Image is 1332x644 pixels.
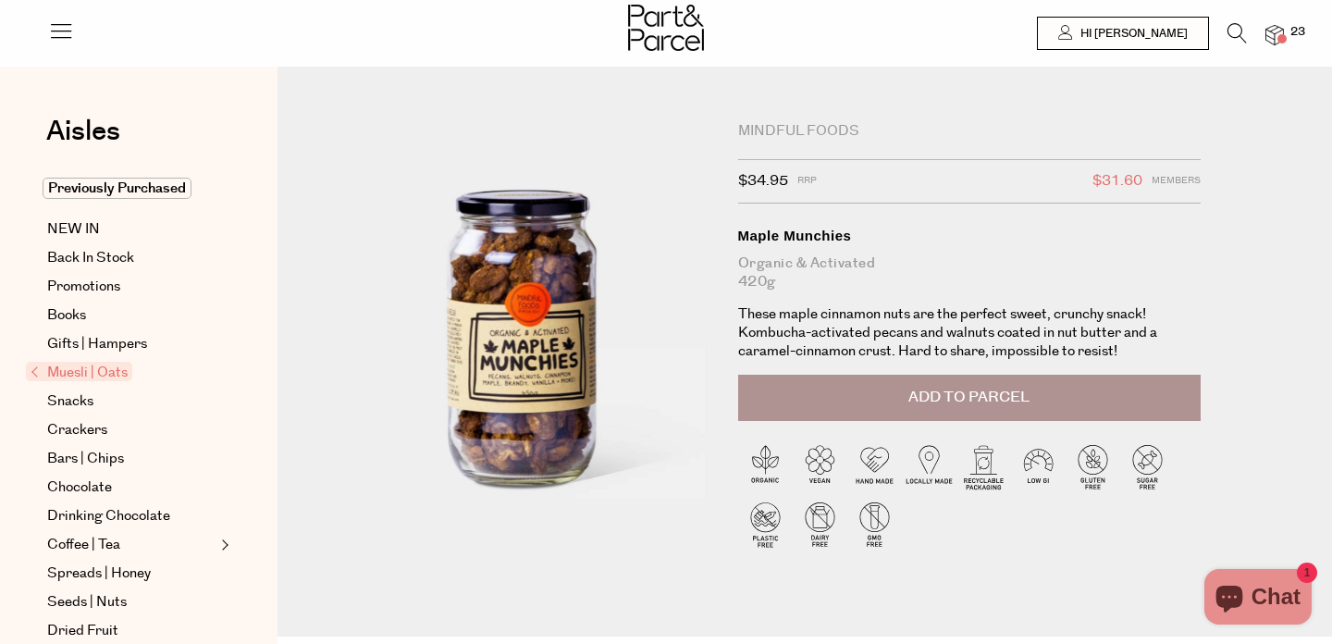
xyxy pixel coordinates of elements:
[216,534,229,556] button: Expand/Collapse Coffee | Tea
[738,305,1201,361] p: These maple cinnamon nuts are the perfect sweet, crunchy snack! Kombucha-activated pecans and wal...
[1199,569,1317,629] inbox-online-store-chat: Shopify online store chat
[47,505,216,527] a: Drinking Chocolate
[47,505,170,527] span: Drinking Chocolate
[43,178,191,199] span: Previously Purchased
[47,477,112,499] span: Chocolate
[31,362,216,384] a: Muesli | Oats
[1286,24,1310,41] span: 23
[333,122,710,567] img: Maple Munchies
[47,276,216,298] a: Promotions
[738,169,788,193] span: $34.95
[738,497,793,551] img: P_P-ICONS-Live_Bec_V11_Plastic_Free.svg
[738,440,793,494] img: P_P-ICONS-Live_Bec_V11_Organic.svg
[46,118,120,164] a: Aisles
[793,497,847,551] img: P_P-ICONS-Live_Bec_V11_Dairy_Free.svg
[1011,440,1066,494] img: P_P-ICONS-Live_Bec_V11_Low_Gi.svg
[847,497,902,551] img: P_P-ICONS-Live_Bec_V11_GMO_Free.svg
[47,591,127,613] span: Seeds | Nuts
[47,390,93,413] span: Snacks
[1120,440,1175,494] img: P_P-ICONS-Live_Bec_V11_Sugar_Free.svg
[797,169,817,193] span: RRP
[47,591,216,613] a: Seeds | Nuts
[47,304,216,327] a: Books
[47,178,216,200] a: Previously Purchased
[47,247,134,269] span: Back In Stock
[47,477,216,499] a: Chocolate
[47,276,120,298] span: Promotions
[956,440,1011,494] img: P_P-ICONS-Live_Bec_V11_Recyclable_Packaging.svg
[47,419,107,441] span: Crackers
[738,227,1201,245] div: Maple Munchies
[47,419,216,441] a: Crackers
[47,563,216,585] a: Spreads | Honey
[1037,17,1209,50] a: Hi [PERSON_NAME]
[47,390,216,413] a: Snacks
[793,440,847,494] img: P_P-ICONS-Live_Bec_V11_Vegan.svg
[47,620,216,642] a: Dried Fruit
[738,254,1201,291] div: Organic & Activated 420g
[26,362,132,381] span: Muesli | Oats
[847,440,902,494] img: P_P-ICONS-Live_Bec_V11_Handmade.svg
[47,333,216,355] a: Gifts | Hampers
[47,333,147,355] span: Gifts | Hampers
[1076,26,1188,42] span: Hi [PERSON_NAME]
[47,304,86,327] span: Books
[1152,169,1201,193] span: Members
[1092,169,1142,193] span: $31.60
[47,534,120,556] span: Coffee | Tea
[46,111,120,152] span: Aisles
[47,620,118,642] span: Dried Fruit
[902,440,956,494] img: P_P-ICONS-Live_Bec_V11_Locally_Made_2.svg
[47,534,216,556] a: Coffee | Tea
[738,122,1201,141] div: Mindful Foods
[47,448,124,470] span: Bars | Chips
[628,5,704,51] img: Part&Parcel
[738,375,1201,421] button: Add to Parcel
[1066,440,1120,494] img: P_P-ICONS-Live_Bec_V11_Gluten_Free.svg
[47,448,216,470] a: Bars | Chips
[47,218,100,241] span: NEW IN
[908,387,1030,408] span: Add to Parcel
[47,563,151,585] span: Spreads | Honey
[47,218,216,241] a: NEW IN
[47,247,216,269] a: Back In Stock
[1265,25,1284,44] a: 23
